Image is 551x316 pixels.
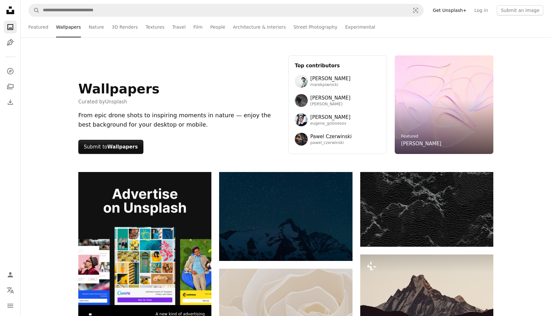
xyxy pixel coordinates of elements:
a: Experimental [345,17,375,37]
a: Featured [401,134,418,139]
a: Abstract dark landscape with textured mountain peaks. [360,206,493,212]
span: marekpiwnicki [310,82,351,88]
a: Log in [470,5,492,15]
a: Snowy mountain peak under a starry night sky [219,214,352,219]
h3: Top contributors [295,62,381,70]
span: Pawel Czerwinski [310,133,352,140]
a: Film [193,17,202,37]
span: Curated by [78,98,159,106]
a: People [210,17,226,37]
a: Nature [89,17,104,37]
a: Log in / Sign up [4,268,17,281]
a: Street Photography [294,17,337,37]
img: Avatar of user Pawel Czerwinski [295,133,308,146]
img: Avatar of user Wolfgang Hasselmann [295,94,308,107]
img: Avatar of user Marek Piwnicki [295,75,308,88]
button: Visual search [408,4,423,16]
button: Submit toWallpapers [78,140,143,154]
button: Submit an image [497,5,543,15]
a: Avatar of user Pawel CzerwinskiPawel Czerwinskipawel_czerwinski [295,133,381,146]
a: Avatar of user Eugene Golovesov[PERSON_NAME]eugene_golovesov [295,113,381,126]
div: From epic drone shots to inspiring moments in nature — enjoy the best background for your desktop... [78,111,281,129]
a: Illustrations [4,36,17,49]
a: Travel [172,17,186,37]
img: Abstract dark landscape with textured mountain peaks. [360,172,493,247]
a: Explore [4,65,17,78]
a: Collections [4,80,17,93]
a: Photos [4,21,17,34]
a: Architecture & Interiors [233,17,286,37]
span: eugene_golovesov [310,121,351,126]
a: Close-up of a delicate cream-colored rose [219,310,352,316]
a: Avatar of user Wolfgang Hasselmann[PERSON_NAME][PERSON_NAME] [295,94,381,107]
a: Textures [146,17,165,37]
a: Download History [4,96,17,109]
a: [PERSON_NAME] [401,140,441,148]
img: Avatar of user Eugene Golovesov [295,113,308,126]
img: Snowy mountain peak under a starry night sky [219,172,352,261]
form: Find visuals sitewide [28,4,424,17]
a: Get Unsplash+ [429,5,470,15]
a: the top of a mountain is silhouetted against a gray sky [360,296,493,302]
a: Avatar of user Marek Piwnicki[PERSON_NAME]marekpiwnicki [295,75,381,88]
button: Menu [4,299,17,312]
span: [PERSON_NAME] [310,102,351,107]
button: Search Unsplash [29,4,40,16]
span: [PERSON_NAME] [310,113,351,121]
h1: Wallpapers [78,81,159,97]
a: Unsplash [105,99,127,105]
strong: Wallpapers [107,144,138,150]
img: file-1636576776643-80d394b7be57image [78,172,211,305]
a: 3D Renders [112,17,138,37]
span: pawel_czerwinski [310,140,352,146]
span: [PERSON_NAME] [310,94,351,102]
span: [PERSON_NAME] [310,75,351,82]
a: Home — Unsplash [4,4,17,18]
a: Featured [28,17,48,37]
button: Language [4,284,17,297]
